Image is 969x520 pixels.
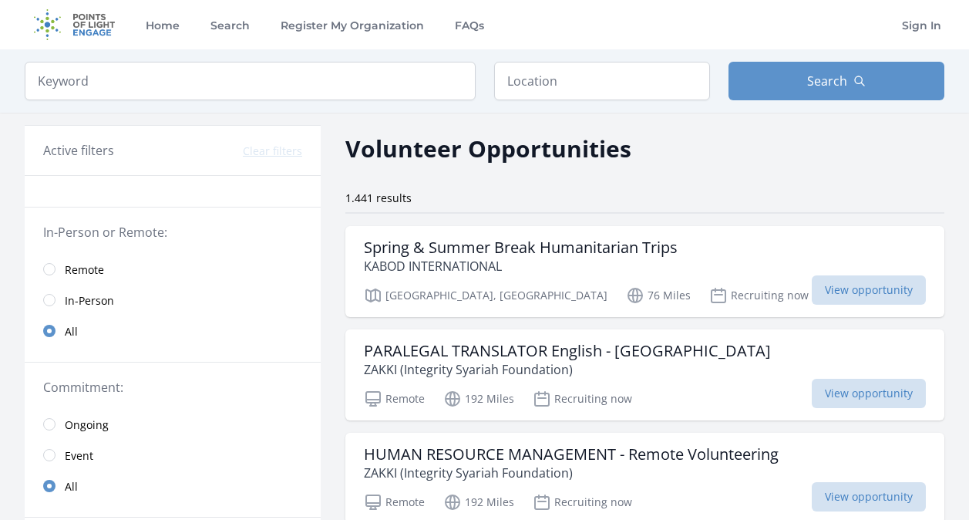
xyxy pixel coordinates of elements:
[25,285,321,316] a: In-Person
[443,390,514,408] p: 192 Miles
[626,286,691,305] p: 76 Miles
[364,390,425,408] p: Remote
[65,479,78,495] span: All
[364,445,779,464] h3: HUMAN RESOURCE MANAGEMENT - Remote Volunteering
[364,257,678,275] p: KABOD INTERNATIONAL
[364,238,678,257] h3: Spring & Summer Break Humanitarian Trips
[812,379,926,408] span: View opportunity
[43,223,302,241] legend: In-Person or Remote:
[25,471,321,501] a: All
[43,378,302,397] legend: Commitment:
[65,448,93,464] span: Event
[364,464,779,482] p: ZAKKI (Integrity Syariah Foundation)
[345,191,412,205] span: 1.441 results
[25,62,476,100] input: Keyword
[345,131,631,166] h2: Volunteer Opportunities
[812,275,926,305] span: View opportunity
[25,254,321,285] a: Remote
[709,286,809,305] p: Recruiting now
[364,360,771,379] p: ZAKKI (Integrity Syariah Foundation)
[65,262,104,278] span: Remote
[243,144,302,159] button: Clear filters
[25,409,321,440] a: Ongoing
[533,493,632,512] p: Recruiting now
[533,390,632,408] p: Recruiting now
[364,286,607,305] p: [GEOGRAPHIC_DATA], [GEOGRAPHIC_DATA]
[25,316,321,346] a: All
[65,293,114,309] span: In-Person
[345,226,944,317] a: Spring & Summer Break Humanitarian Trips KABOD INTERNATIONAL [GEOGRAPHIC_DATA], [GEOGRAPHIC_DATA]...
[43,141,114,160] h3: Active filters
[65,324,78,339] span: All
[25,440,321,471] a: Event
[345,329,944,420] a: PARALEGAL TRANSLATOR English - [GEOGRAPHIC_DATA] ZAKKI (Integrity Syariah Foundation) Remote 192 ...
[728,62,944,100] button: Search
[494,62,710,100] input: Location
[364,342,771,360] h3: PARALEGAL TRANSLATOR English - [GEOGRAPHIC_DATA]
[364,493,425,512] p: Remote
[443,493,514,512] p: 192 Miles
[812,482,926,512] span: View opportunity
[807,72,847,90] span: Search
[65,417,109,433] span: Ongoing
